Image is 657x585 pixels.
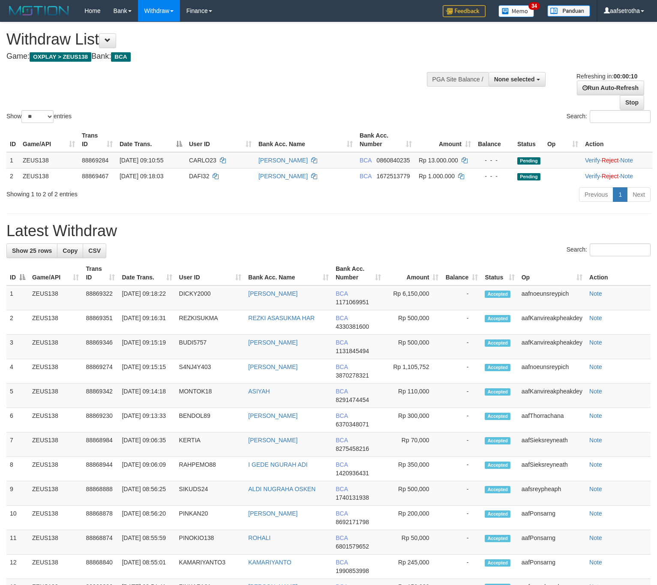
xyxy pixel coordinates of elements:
[518,481,586,506] td: aafsreypheaph
[336,543,369,550] span: Copy 6801579652 to clipboard
[189,173,209,180] span: DAFI32
[360,157,372,164] span: BCA
[29,384,82,408] td: ZEUS138
[6,555,29,579] td: 12
[478,156,510,165] div: - - -
[485,437,510,444] span: Accepted
[82,555,118,579] td: 88868840
[118,285,175,310] td: [DATE] 09:18:22
[116,128,186,152] th: Date Trans.: activate to sort column descending
[585,157,600,164] a: Verify
[589,461,602,468] a: Note
[336,315,348,321] span: BCA
[427,72,489,87] div: PGA Site Balance /
[30,52,91,62] span: OXPLAY > ZEUS138
[336,494,369,501] span: Copy 1740131938 to clipboard
[12,247,52,254] span: Show 25 rows
[514,128,544,152] th: Status
[82,457,118,481] td: 88868944
[384,408,442,432] td: Rp 300,000
[586,261,651,285] th: Action
[336,412,348,419] span: BCA
[248,363,297,370] a: [PERSON_NAME]
[485,388,510,396] span: Accepted
[384,384,442,408] td: Rp 110,000
[176,335,245,359] td: BUDI5757
[336,559,348,566] span: BCA
[6,152,19,168] td: 1
[82,157,108,164] span: 88869284
[82,384,118,408] td: 88869342
[19,152,78,168] td: ZEUS138
[118,457,175,481] td: [DATE] 09:06:09
[336,510,348,517] span: BCA
[336,396,369,403] span: Copy 8291474454 to clipboard
[620,95,644,110] a: Stop
[589,290,602,297] a: Note
[567,243,651,256] label: Search:
[245,261,332,285] th: Bank Acc. Name: activate to sort column ascending
[176,359,245,384] td: S4NJ4Y403
[82,530,118,555] td: 88868874
[78,128,116,152] th: Trans ID: activate to sort column ascending
[442,384,481,408] td: -
[6,481,29,506] td: 9
[582,128,653,152] th: Action
[485,559,510,567] span: Accepted
[176,261,245,285] th: User ID: activate to sort column ascending
[485,364,510,371] span: Accepted
[518,261,586,285] th: Op: activate to sort column ascending
[518,457,586,481] td: aafSieksreyneath
[442,432,481,457] td: -
[111,52,130,62] span: BCA
[528,2,540,10] span: 34
[547,5,590,17] img: panduan.png
[419,157,458,164] span: Rp 13.000.000
[248,534,270,541] a: ROHALI
[582,168,653,184] td: · ·
[255,128,356,152] th: Bank Acc. Name: activate to sort column ascending
[118,384,175,408] td: [DATE] 09:14:18
[589,437,602,444] a: Note
[336,567,369,574] span: Copy 1990853998 to clipboard
[442,359,481,384] td: -
[6,4,72,17] img: MOTION_logo.png
[176,285,245,310] td: DICKY2000
[118,506,175,530] td: [DATE] 08:56:20
[29,335,82,359] td: ZEUS138
[6,222,651,240] h1: Latest Withdraw
[485,462,510,469] span: Accepted
[336,437,348,444] span: BCA
[82,173,108,180] span: 88869467
[384,359,442,384] td: Rp 1,105,752
[258,173,308,180] a: [PERSON_NAME]
[258,157,308,164] a: [PERSON_NAME]
[248,412,297,419] a: [PERSON_NAME]
[356,128,415,152] th: Bank Acc. Number: activate to sort column ascending
[336,323,369,330] span: Copy 4330381600 to clipboard
[248,486,315,492] a: ALDI NUGRAHA OSKEN
[384,457,442,481] td: Rp 350,000
[576,73,637,80] span: Refreshing in:
[589,559,602,566] a: Note
[120,157,163,164] span: [DATE] 09:10:55
[248,315,315,321] a: REZKI ASASUKMA HAR
[6,110,72,123] label: Show entries
[485,535,510,542] span: Accepted
[6,285,29,310] td: 1
[248,559,291,566] a: KAMARIYANTO
[29,261,82,285] th: Game/API: activate to sort column ascending
[118,555,175,579] td: [DATE] 08:55:01
[82,481,118,506] td: 88868888
[189,157,216,164] span: CARLO23
[384,285,442,310] td: Rp 6,150,000
[57,243,83,258] a: Copy
[176,408,245,432] td: BENDOL89
[82,261,118,285] th: Trans ID: activate to sort column ascending
[336,363,348,370] span: BCA
[6,359,29,384] td: 4
[442,335,481,359] td: -
[332,261,384,285] th: Bank Acc. Number: activate to sort column ascending
[360,173,372,180] span: BCA
[336,445,369,452] span: Copy 8275458216 to clipboard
